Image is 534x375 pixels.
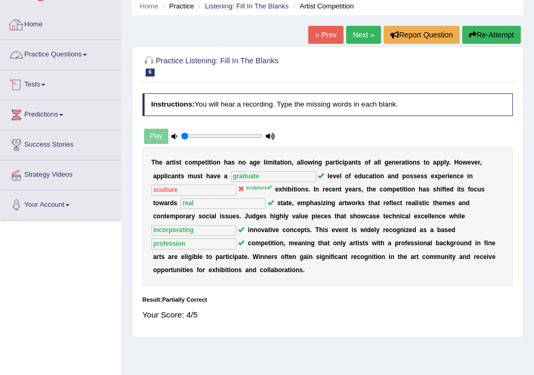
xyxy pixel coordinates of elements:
[345,199,347,207] b: t
[426,159,430,166] b: o
[160,1,194,11] li: Practice
[399,159,402,166] b: r
[206,172,210,180] b: h
[205,2,289,10] a: Listening: Fill In The Blanks
[391,172,395,180] b: n
[452,199,455,207] b: s
[202,159,205,166] b: e
[410,172,414,180] b: s
[326,199,327,207] b: i
[459,159,462,166] b: o
[457,186,459,193] b: i
[431,172,435,180] b: e
[441,159,444,166] b: p
[142,93,513,116] h4: You will hear a recording. Type the missing words in each blank.
[157,172,160,180] b: p
[423,186,426,193] b: a
[209,159,211,166] b: t
[328,172,329,180] b: l
[175,172,178,180] b: n
[166,159,170,166] b: a
[1,40,121,66] a: Practice Questions
[393,199,397,207] b: e
[322,186,325,193] b: r
[442,172,445,180] b: e
[369,172,373,180] b: a
[1,190,121,217] a: Your Account
[314,159,318,166] b: n
[273,159,274,166] b: i
[424,199,426,207] b: i
[305,186,309,193] b: s
[176,159,179,166] b: s
[151,100,194,108] b: Instructions:
[295,186,297,193] b: i
[179,213,183,220] b: o
[142,54,373,76] h2: Practice Listening: Fill In The Blanks
[175,213,179,220] b: p
[413,159,416,166] b: n
[480,159,482,166] b: ,
[333,172,337,180] b: v
[288,159,291,166] b: n
[433,186,437,193] b: s
[358,186,361,193] b: s
[400,199,402,207] b: t
[368,199,370,207] b: t
[446,186,450,193] b: e
[407,186,411,193] b: o
[456,172,460,180] b: c
[433,199,435,207] b: t
[367,186,369,193] b: t
[304,159,308,166] b: o
[358,172,361,180] b: d
[157,213,160,220] b: o
[197,172,201,180] b: s
[439,199,443,207] b: e
[384,199,386,207] b: r
[172,159,174,166] b: t
[378,199,380,207] b: t
[288,186,291,193] b: b
[412,199,415,207] b: a
[373,172,375,180] b: t
[292,159,293,166] b: ,
[478,159,480,166] b: r
[395,172,398,180] b: d
[279,186,282,193] b: x
[159,159,163,166] b: e
[339,199,342,207] b: a
[426,186,430,193] b: s
[180,198,265,209] input: blank
[178,172,180,180] b: t
[387,186,393,193] b: m
[374,199,378,207] b: a
[380,172,384,180] b: n
[444,159,446,166] b: l
[284,159,288,166] b: o
[267,159,273,166] b: m
[316,186,319,193] b: n
[185,159,188,166] b: c
[301,199,307,207] b: m
[436,159,440,166] b: p
[239,159,242,166] b: n
[151,185,236,195] input: blank
[146,69,155,76] span: 6
[171,172,175,180] b: a
[306,199,310,207] b: p
[155,199,159,207] b: o
[336,186,339,193] b: n
[207,159,209,166] b: i
[153,172,157,180] b: a
[417,159,421,166] b: s
[362,172,366,180] b: u
[289,199,292,207] b: e
[460,172,464,180] b: e
[386,199,389,207] b: e
[339,186,341,193] b: t
[402,159,405,166] b: a
[308,159,312,166] b: w
[282,159,284,166] b: i
[356,159,358,166] b: t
